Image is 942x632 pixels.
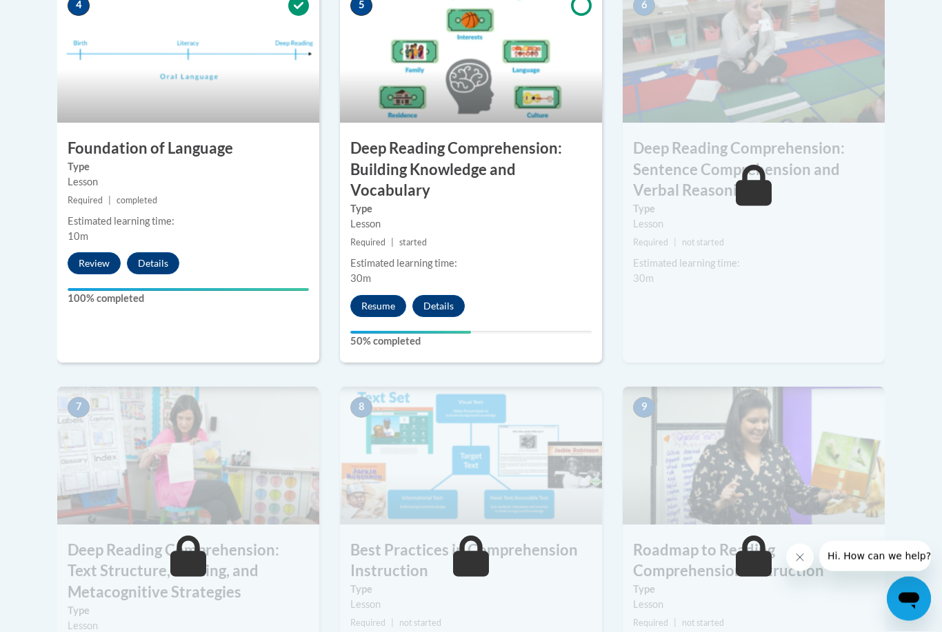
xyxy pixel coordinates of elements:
[340,387,602,525] img: Course Image
[633,217,874,232] div: Lesson
[350,202,592,217] label: Type
[350,256,592,272] div: Estimated learning time:
[412,296,465,318] button: Details
[350,618,385,629] span: Required
[399,618,441,629] span: not started
[399,238,427,248] span: started
[350,217,592,232] div: Lesson
[682,238,724,248] span: not started
[340,139,602,202] h3: Deep Reading Comprehension: Building Knowledge and Vocabulary
[633,618,668,629] span: Required
[682,618,724,629] span: not started
[633,202,874,217] label: Type
[350,273,371,285] span: 30m
[350,332,471,334] div: Your progress
[68,175,309,190] div: Lesson
[350,238,385,248] span: Required
[57,540,319,604] h3: Deep Reading Comprehension: Text Structure, Writing, and Metacognitive Strategies
[623,387,885,525] img: Course Image
[633,598,874,613] div: Lesson
[350,334,592,349] label: 50% completed
[68,160,309,175] label: Type
[623,139,885,202] h3: Deep Reading Comprehension: Sentence Comprehension and Verbal Reasoning
[674,618,677,629] span: |
[117,196,157,206] span: completed
[786,544,814,571] iframe: Close message
[340,540,602,583] h3: Best Practices in Comprehension Instruction
[68,292,309,307] label: 100% completed
[68,231,88,243] span: 10m
[68,604,309,619] label: Type
[633,256,874,272] div: Estimated learning time:
[674,238,677,248] span: |
[127,253,179,275] button: Details
[350,582,592,598] label: Type
[633,398,655,418] span: 9
[819,541,931,571] iframe: Message from company
[623,540,885,583] h3: Roadmap to Reading Comprehension Instruction
[108,196,111,206] span: |
[68,289,309,292] div: Your progress
[633,273,654,285] span: 30m
[350,598,592,613] div: Lesson
[633,582,874,598] label: Type
[68,398,90,418] span: 7
[887,577,931,621] iframe: Button to launch messaging window
[68,214,309,230] div: Estimated learning time:
[68,253,121,275] button: Review
[350,398,372,418] span: 8
[57,139,319,160] h3: Foundation of Language
[57,387,319,525] img: Course Image
[350,296,406,318] button: Resume
[391,238,394,248] span: |
[391,618,394,629] span: |
[68,196,103,206] span: Required
[633,238,668,248] span: Required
